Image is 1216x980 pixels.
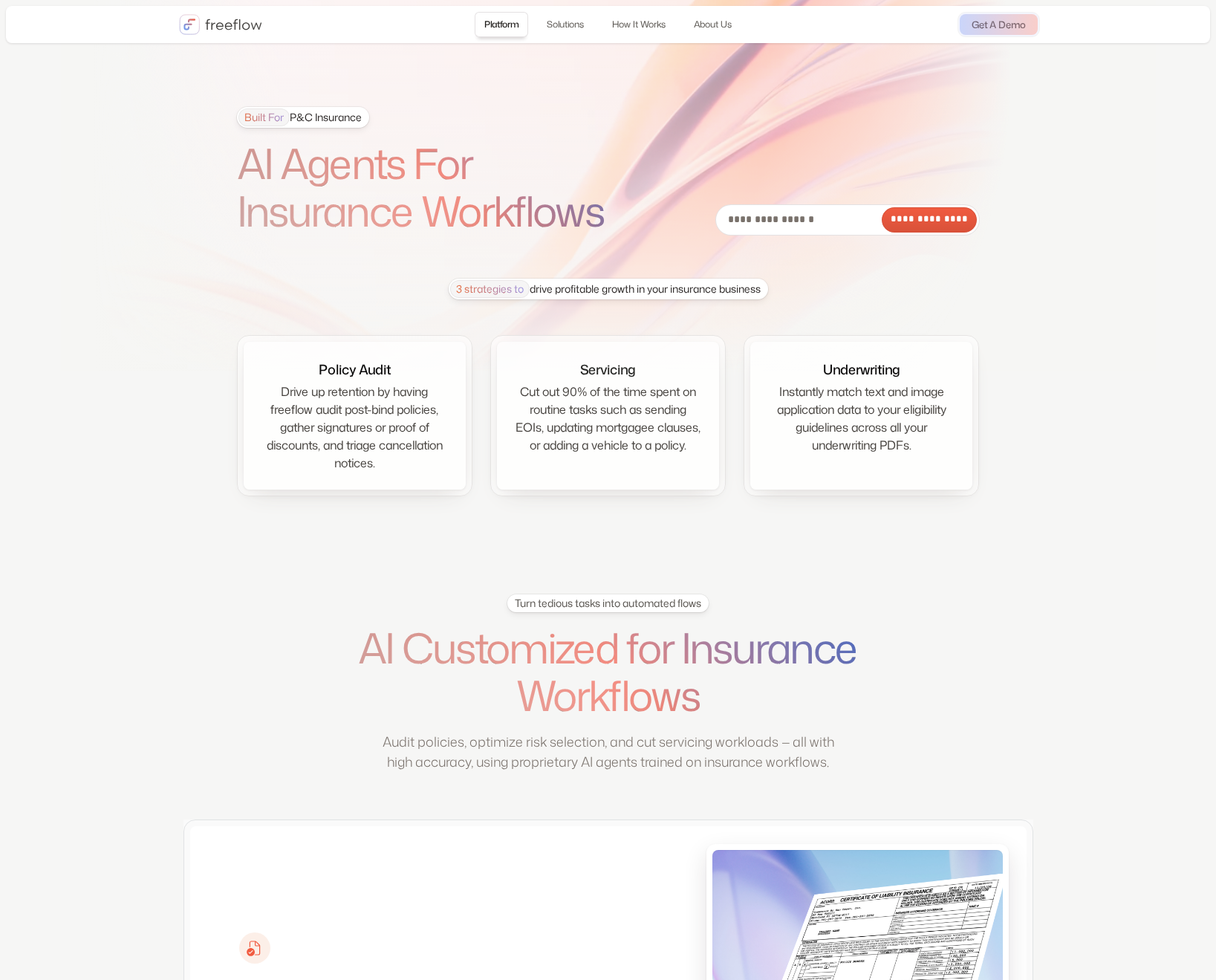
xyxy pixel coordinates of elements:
a: Get A Demo [960,14,1038,35]
h1: AI Customized for Insurance Workflows [325,624,892,720]
h1: AI Agents For Insurance Workflows [237,140,646,236]
span: Built For [238,108,290,126]
div: Policy Audit [319,360,391,380]
div: P&C Insurance [238,108,362,126]
a: Platform [475,12,528,37]
div: Cut out 90% of the time spent on routine tasks such as sending EOIs, updating mortgagee clauses, ... [515,383,701,454]
a: home [179,14,262,35]
div: Servicing [580,360,635,380]
form: Email Form [715,204,980,236]
span: 3 strategies to [450,280,530,298]
a: About Us [684,12,741,37]
div: Turn tedious tasks into automated flows [515,596,701,611]
a: Solutions [537,12,594,37]
a: How It Works [602,12,675,37]
div: Drive up retention by having freeflow audit post-bind policies, gather signatures or proof of dis... [261,383,448,472]
div: Instantly match text and image application data to your eligibility guidelines across all your un... [768,383,955,454]
div: Underwriting [823,360,900,380]
div: drive profitable growth in your insurance business [450,280,761,298]
p: Audit policies, optimize risk selection, and cut servicing workloads — all with high accuracy, us... [374,732,842,772]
